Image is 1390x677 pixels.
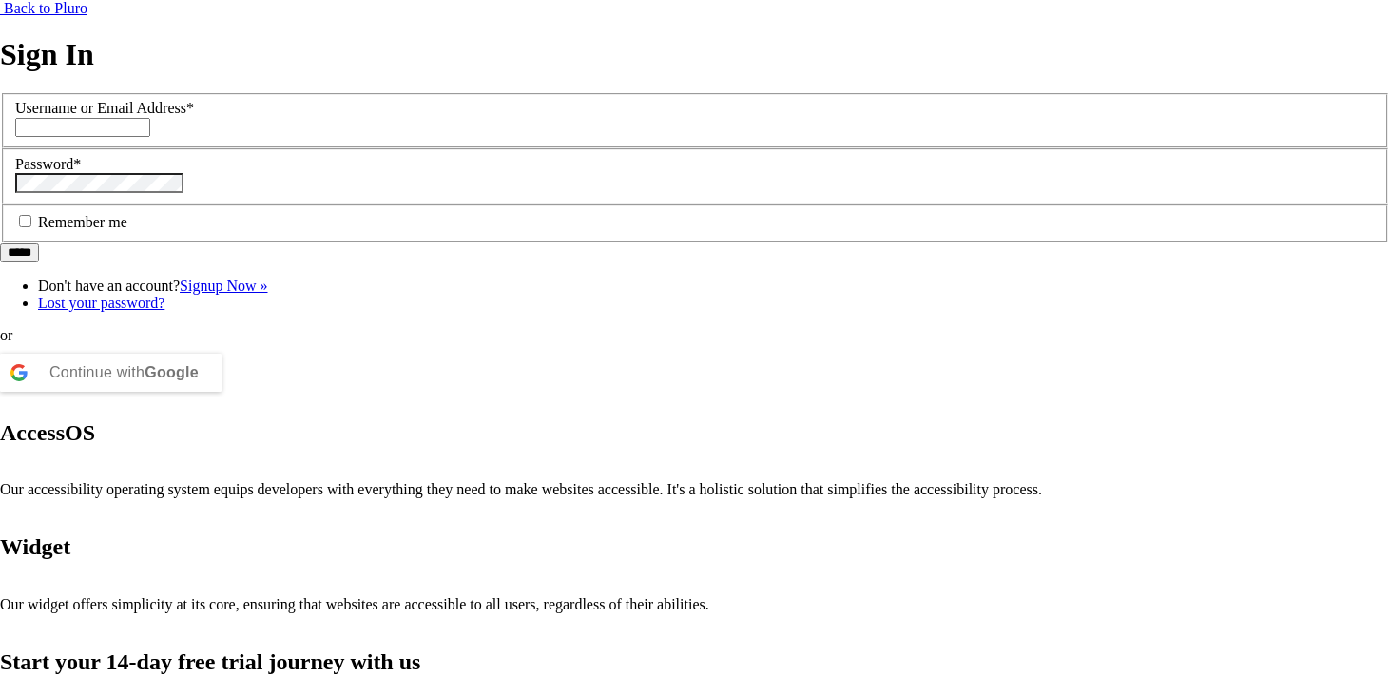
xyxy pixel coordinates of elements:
[19,215,31,227] input: Remember me
[145,364,199,380] b: Google
[15,100,194,116] label: Username or Email Address
[15,214,127,230] label: Remember me
[180,278,267,294] a: Signup Now »
[38,295,164,311] a: Lost your password?
[38,278,1390,295] li: Don't have an account?
[15,156,81,172] label: Password
[49,354,199,392] div: Continue with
